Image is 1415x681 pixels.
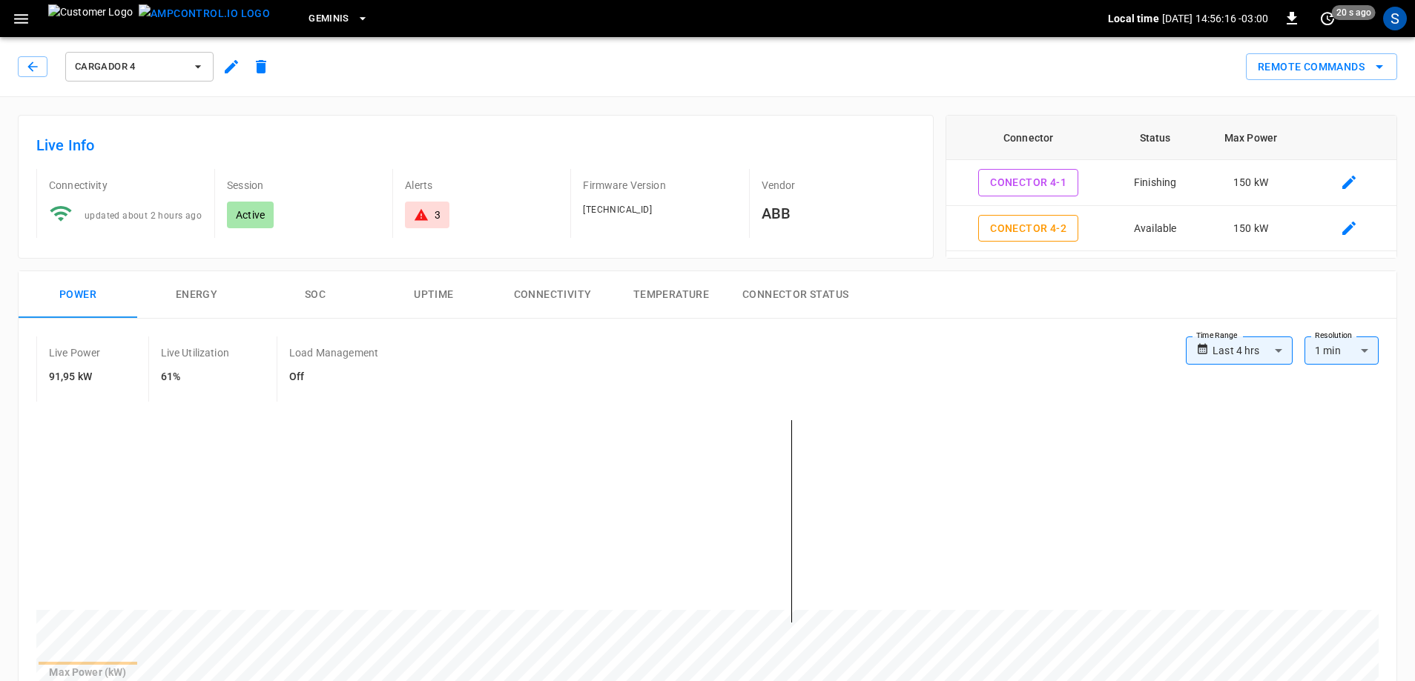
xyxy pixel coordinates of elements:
[1111,160,1200,206] td: Finishing
[493,271,612,319] button: Connectivity
[256,271,375,319] button: SOC
[161,369,229,385] h6: 61%
[49,369,101,385] h6: 91,95 kW
[1200,160,1302,206] td: 150 kW
[75,59,185,76] span: Cargador 4
[1111,116,1200,160] th: Status
[612,271,730,319] button: Temperature
[1200,206,1302,252] td: 150 kW
[85,210,202,221] span: updated about 2 hours ago
[583,178,736,193] p: Firmware Version
[227,178,380,193] p: Session
[161,345,229,360] p: Live Utilization
[236,207,265,222] p: Active
[49,178,202,193] p: Connectivity
[978,215,1078,242] button: Conector 4-2
[1246,53,1397,81] div: remote commands options
[1200,116,1302,160] th: Max Power
[1196,330,1238,342] label: Time Range
[946,116,1111,160] th: Connector
[19,271,137,319] button: Power
[583,205,652,215] span: [TECHNICAL_ID]
[1383,7,1407,30] div: profile-icon
[978,169,1078,196] button: Conector 4-1
[48,4,133,33] img: Customer Logo
[1200,251,1302,297] td: 150 kW
[1316,7,1339,30] button: set refresh interval
[1108,11,1159,26] p: Local time
[137,271,256,319] button: Energy
[1162,11,1268,26] p: [DATE] 14:56:16 -03:00
[1315,330,1352,342] label: Resolution
[762,178,915,193] p: Vendor
[309,10,349,27] span: Geminis
[1304,336,1379,365] div: 1 min
[303,4,375,33] button: Geminis
[139,4,270,23] img: ampcontrol.io logo
[49,345,101,360] p: Live Power
[1213,336,1293,365] div: Last 4 hrs
[730,271,860,319] button: Connector Status
[65,52,214,82] button: Cargador 4
[1332,5,1376,20] span: 20 s ago
[1246,53,1397,81] button: Remote Commands
[36,133,915,157] h6: Live Info
[289,345,378,360] p: Load Management
[405,178,558,193] p: Alerts
[375,271,493,319] button: Uptime
[289,369,378,385] h6: Off
[946,116,1396,342] table: connector table
[435,207,441,222] div: 3
[1111,251,1200,297] td: Available
[1111,206,1200,252] td: Available
[762,202,915,225] h6: ABB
